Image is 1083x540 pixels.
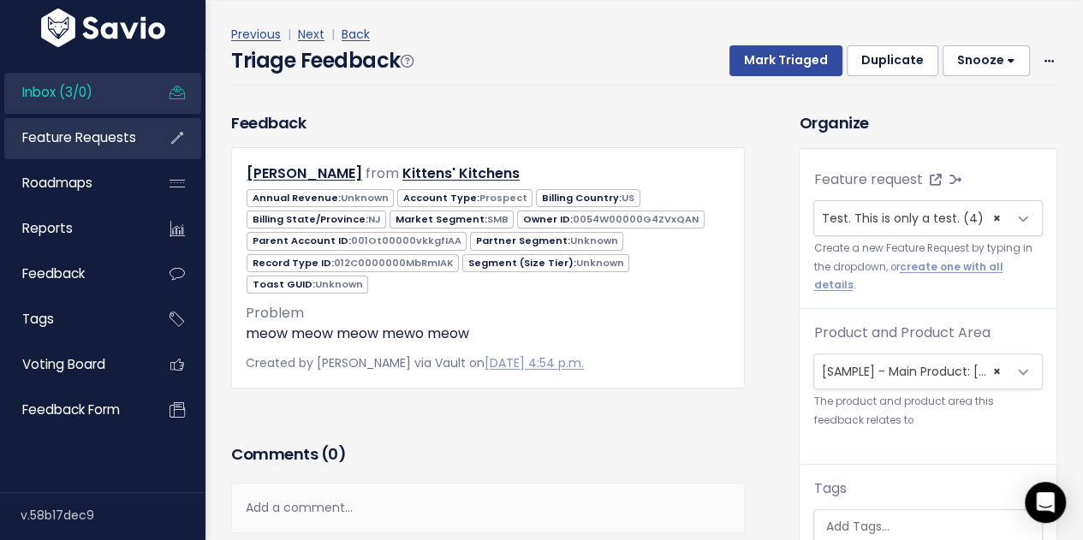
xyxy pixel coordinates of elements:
span: Unknown [576,256,624,270]
a: Next [298,26,324,43]
a: Kittens' Kitchens [402,163,520,183]
div: v.58b17dec9 [21,493,205,537]
span: Inbox (3/0) [22,83,92,101]
a: Feedback [4,254,142,294]
span: Account Type: [397,189,533,207]
span: Record Type ID: [247,254,459,272]
small: The product and product area this feedback relates to [813,393,1043,430]
span: from [366,163,399,183]
span: Billing State/Province: [247,211,386,228]
span: Partner Segment: [470,232,623,250]
button: Mark Triaged [729,45,842,76]
a: Feature Requests [4,118,142,157]
a: Back [342,26,370,43]
a: Tags [4,300,142,339]
h3: Organize [799,111,1057,134]
a: Previous [231,26,281,43]
a: Reports [4,209,142,248]
span: × [993,201,1001,235]
span: Segment (Size Tier): [462,254,629,272]
img: logo-white.9d6f32f41409.svg [37,9,170,47]
span: Feedback [22,264,85,282]
h4: Triage Feedback [231,45,413,76]
span: Billing Country: [536,189,640,207]
span: Parent Account ID: [247,232,467,250]
a: Inbox (3/0) [4,73,142,112]
span: × [993,354,1001,389]
a: Feedback form [4,390,142,430]
label: Feature request [813,169,922,190]
span: Tags [22,310,54,328]
a: create one with all details [813,260,1003,292]
div: Open Intercom Messenger [1025,482,1066,523]
span: US [622,191,634,205]
label: Tags [813,478,846,499]
span: Unknown [570,234,618,247]
span: [SAMPLE] - Main Product: [SAMPLE] Integrations [813,353,1043,389]
input: Add Tags... [818,518,1043,536]
p: meow meow meow mewo meow [246,323,730,344]
span: Voting Board [22,355,105,373]
span: SMB [487,212,509,226]
span: Prospect [479,191,527,205]
span: Feature Requests [22,128,136,146]
span: Unknown [341,191,389,205]
span: 0 [328,443,338,465]
span: 0054W00000G4ZVxQAN [573,212,699,226]
span: NJ [368,212,381,226]
span: | [328,26,338,43]
span: Test. This is only a test. (4) [821,210,983,227]
span: Problem [246,303,304,323]
h3: Feedback [231,111,306,134]
div: Add a comment... [231,483,745,533]
span: | [284,26,295,43]
a: Roadmaps [4,163,142,203]
a: [PERSON_NAME] [247,163,362,183]
span: Unknown [315,277,363,291]
span: Annual Revenue: [247,189,394,207]
span: Market Segment: [390,211,514,228]
a: [DATE] 4:54 p.m. [485,354,584,371]
button: Snooze [943,45,1030,76]
span: [SAMPLE] - Main Product: [SAMPLE] Integrations [814,354,1008,389]
a: Voting Board [4,345,142,384]
span: Owner ID: [517,211,704,228]
h3: Comments ( ) [231,442,745,466]
small: Create a new Feature Request by typing in the dropdown, or . [813,240,1043,294]
span: Feedback form [22,401,120,418]
label: Product and Product Area [813,323,990,343]
span: 001Ot00000vkkgfIAA [351,234,461,247]
button: Duplicate [847,45,938,76]
span: Roadmaps [22,174,92,192]
span: Created by [PERSON_NAME] via Vault on [246,354,584,371]
span: Reports [22,219,73,237]
span: Toast GUID: [247,276,368,294]
span: 012C0000000MbRmIAK [334,256,454,270]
